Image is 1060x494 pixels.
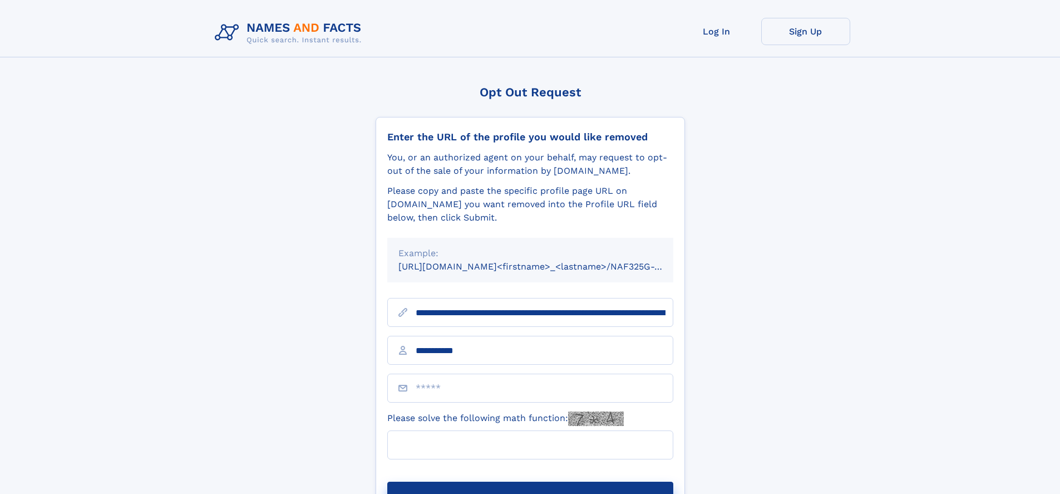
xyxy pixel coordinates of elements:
small: [URL][DOMAIN_NAME]<firstname>_<lastname>/NAF325G-xxxxxxxx [398,261,694,272]
div: Opt Out Request [376,85,685,99]
a: Log In [672,18,761,45]
a: Sign Up [761,18,850,45]
div: Enter the URL of the profile you would like removed [387,131,673,143]
img: Logo Names and Facts [210,18,371,48]
label: Please solve the following math function: [387,412,624,426]
div: Please copy and paste the specific profile page URL on [DOMAIN_NAME] you want removed into the Pr... [387,184,673,224]
div: You, or an authorized agent on your behalf, may request to opt-out of the sale of your informatio... [387,151,673,178]
div: Example: [398,247,662,260]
